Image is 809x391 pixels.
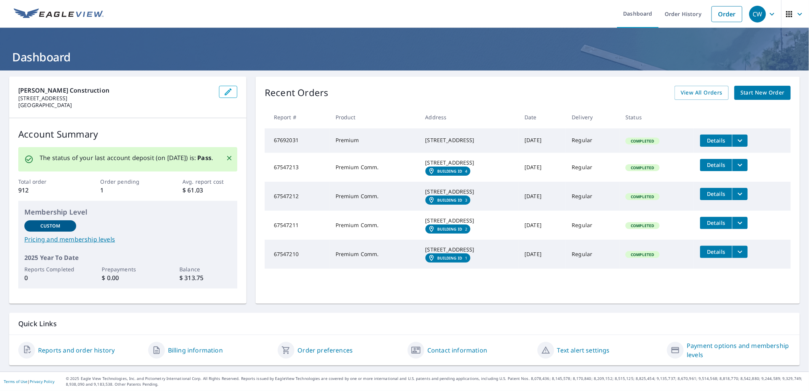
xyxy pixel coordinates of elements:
p: Account Summary [18,127,237,141]
td: Regular [566,153,619,182]
p: Membership Level [24,207,231,217]
a: Building ID3 [425,195,471,205]
a: Start New Order [734,86,791,100]
td: 67547213 [265,153,329,182]
a: Order preferences [297,346,353,355]
p: Custom [40,223,60,229]
a: Building ID2 [425,224,471,234]
td: Premium Comm. [329,240,419,269]
td: [DATE] [518,240,566,269]
div: [STREET_ADDRESS] [425,217,513,224]
h1: Dashboard [9,49,800,65]
button: filesDropdownBtn-67692031 [732,135,748,147]
span: Completed [626,194,659,199]
p: Recent Orders [265,86,329,100]
th: Product [329,106,419,128]
td: Premium Comm. [329,182,419,211]
span: Details [705,161,727,168]
p: Avg. report cost [182,178,237,186]
p: 2025 Year To Date [24,253,231,262]
p: Balance [179,265,231,273]
p: 0 [24,273,76,282]
td: 67547211 [265,211,329,240]
a: Billing information [168,346,223,355]
a: Reports and order history [38,346,115,355]
td: [DATE] [518,128,566,153]
p: The status of your last account deposit (on [DATE]) is: . [40,153,213,162]
div: CW [749,6,766,22]
em: Building ID [438,256,462,260]
p: [GEOGRAPHIC_DATA] [18,102,213,109]
p: $ 61.03 [182,186,237,195]
th: Status [619,106,694,128]
div: [STREET_ADDRESS] [425,246,513,253]
td: [DATE] [518,182,566,211]
p: 1 [101,186,155,195]
a: Terms of Use [4,379,27,384]
td: [DATE] [518,153,566,182]
button: detailsBtn-67547211 [700,217,732,229]
th: Date [518,106,566,128]
p: Quick Links [18,319,791,329]
span: Start New Order [740,88,785,98]
button: detailsBtn-67547210 [700,246,732,258]
th: Delivery [566,106,619,128]
div: [STREET_ADDRESS] [425,136,513,144]
button: detailsBtn-67547212 [700,188,732,200]
span: Details [705,219,727,226]
span: Completed [626,252,659,257]
p: Reports Completed [24,265,76,273]
th: Address [419,106,519,128]
button: filesDropdownBtn-67547212 [732,188,748,200]
b: Pass [197,154,211,162]
img: EV Logo [14,8,104,20]
p: | [4,379,54,384]
a: Privacy Policy [30,379,54,384]
td: Regular [566,182,619,211]
td: 67547212 [265,182,329,211]
th: Report # [265,106,329,128]
td: 67692031 [265,128,329,153]
a: Order [711,6,742,22]
span: View All Orders [681,88,723,98]
a: View All Orders [675,86,729,100]
td: Premium Comm. [329,153,419,182]
span: Completed [626,138,659,144]
div: [STREET_ADDRESS] [425,159,513,167]
em: Building ID [438,198,462,202]
td: Regular [566,128,619,153]
button: detailsBtn-67547213 [700,159,732,171]
p: $ 0.00 [102,273,154,282]
span: Details [705,137,727,144]
span: Details [705,248,727,255]
button: detailsBtn-67692031 [700,135,732,147]
a: Payment options and membership levels [687,341,791,359]
td: Regular [566,240,619,269]
p: Order pending [101,178,155,186]
button: filesDropdownBtn-67547211 [732,217,748,229]
p: [PERSON_NAME] Construction [18,86,213,95]
span: Details [705,190,727,197]
em: Building ID [438,169,462,173]
button: Close [224,153,234,163]
a: Building ID1 [425,253,471,263]
em: Building ID [438,227,462,231]
td: [DATE] [518,211,566,240]
td: Regular [566,211,619,240]
p: © 2025 Eagle View Technologies, Inc. and Pictometry International Corp. All Rights Reserved. Repo... [66,376,805,387]
p: Total order [18,178,73,186]
p: 912 [18,186,73,195]
td: Premium [329,128,419,153]
button: filesDropdownBtn-67547210 [732,246,748,258]
a: Text alert settings [557,346,610,355]
p: $ 313.75 [179,273,231,282]
div: [STREET_ADDRESS] [425,188,513,195]
p: Prepayments [102,265,154,273]
a: Contact information [427,346,487,355]
td: Premium Comm. [329,211,419,240]
p: [STREET_ADDRESS] [18,95,213,102]
span: Completed [626,165,659,170]
a: Pricing and membership levels [24,235,231,244]
span: Completed [626,223,659,228]
button: filesDropdownBtn-67547213 [732,159,748,171]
